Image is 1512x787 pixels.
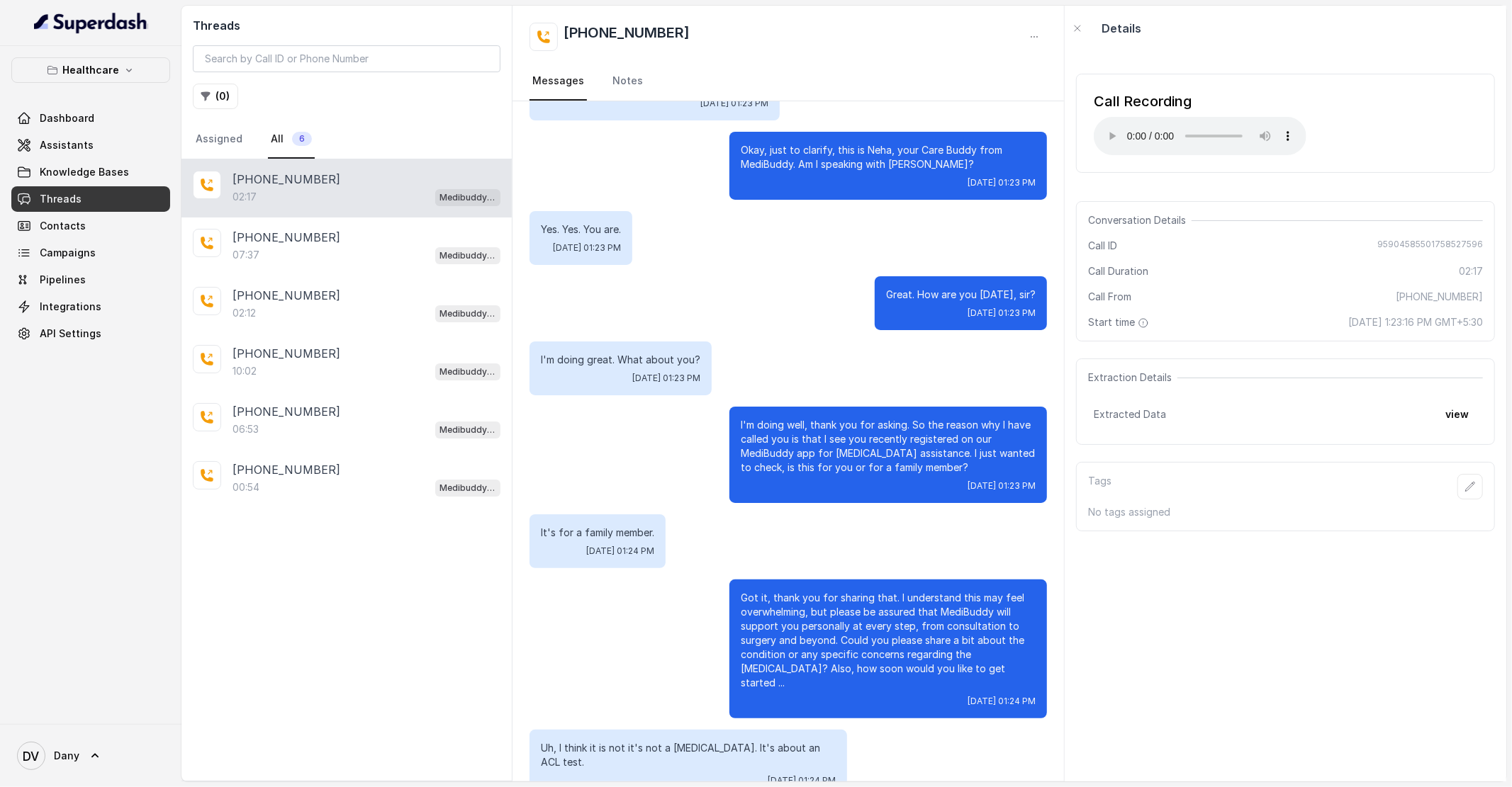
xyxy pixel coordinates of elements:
a: Campaigns [11,240,170,266]
span: [PHONE_NUMBER] [1396,290,1483,304]
span: [DATE] 01:23 PM [632,373,700,384]
span: [DATE] 01:23 PM [700,98,768,109]
a: Threads [11,186,170,212]
p: Medibuddy Support Assistant [439,423,496,437]
p: 10:02 [233,364,257,378]
p: No tags assigned [1088,505,1483,519]
p: [PHONE_NUMBER] [233,229,340,246]
span: [DATE] 01:23 PM [553,242,621,254]
span: Call ID [1088,239,1117,253]
a: API Settings [11,321,170,346]
p: Uh, I think it is not it's not a [MEDICAL_DATA]. It's about an ACL test. [541,741,836,769]
p: Medibuddy Support Assistant [439,481,496,495]
span: [DATE] 1:23:16 PM GMT+5:30 [1348,315,1483,329]
p: Healthcare [62,62,119,79]
a: Assigned [193,120,245,159]
p: [PHONE_NUMBER] [233,287,340,304]
p: Medibuddy Support Assistant [439,191,496,205]
span: Campaigns [40,246,96,260]
p: [PHONE_NUMBER] [233,171,340,188]
span: 6 [292,132,312,146]
span: Extraction Details [1088,370,1177,385]
button: Healthcare [11,57,170,83]
a: Notes [610,62,646,101]
span: [DATE] 01:24 PM [586,545,654,557]
button: view [1437,402,1477,427]
p: Okay, just to clarify, this is Neha, your Care Buddy from MediBuddy. Am I speaking with [PERSON_N... [741,143,1036,171]
a: Integrations [11,294,170,319]
span: Call Duration [1088,264,1148,278]
span: Threads [40,192,82,206]
a: Dashboard [11,106,170,131]
audio: Your browser does not support the audio element. [1094,117,1306,155]
p: Yes. Yes. You are. [541,222,621,237]
span: Conversation Details [1088,213,1192,227]
p: [PHONE_NUMBER] [233,403,340,420]
p: Medibuddy Support Assistant [439,365,496,379]
a: Messages [530,62,587,101]
p: 00:54 [233,480,259,494]
p: [PHONE_NUMBER] [233,461,340,478]
span: 95904585501758527596 [1377,239,1483,253]
span: [DATE] 01:23 PM [968,307,1036,319]
div: Call Recording [1094,91,1306,111]
span: Integrations [40,300,101,314]
span: Dashboard [40,111,94,125]
span: Contacts [40,219,86,233]
p: 07:37 [233,248,259,262]
span: Extracted Data [1094,407,1166,421]
span: [DATE] 01:23 PM [968,480,1036,492]
nav: Tabs [193,120,500,159]
button: (0) [193,84,238,109]
h2: Threads [193,17,500,34]
p: 02:17 [233,190,257,204]
p: 02:12 [233,306,256,320]
nav: Tabs [530,62,1047,101]
span: Call From [1088,290,1131,304]
span: [DATE] 01:24 PM [768,775,836,786]
a: Assistants [11,132,170,158]
span: 02:17 [1459,264,1483,278]
span: Assistants [40,138,94,152]
text: DV [23,749,40,764]
p: Great. How are you [DATE], sir? [886,288,1036,302]
p: Tags [1088,474,1111,499]
a: All6 [268,120,315,159]
span: [DATE] 01:23 PM [968,177,1036,188]
span: Start time [1088,315,1152,329]
span: Dany [54,749,79,763]
h2: [PHONE_NUMBER] [564,23,690,51]
p: I'm doing great. What about you? [541,353,700,367]
span: API Settings [40,327,101,341]
span: Pipelines [40,273,86,287]
a: Pipelines [11,267,170,293]
a: Dany [11,736,170,776]
p: [PHONE_NUMBER] [233,345,340,362]
p: Medibuddy Support Assistant [439,307,496,321]
p: I'm doing well, thank you for asking. So the reason why I have called you is that I see you recen... [741,418,1036,475]
input: Search by Call ID or Phone Number [193,45,500,72]
p: Medibuddy Support Assistant [439,249,496,263]
span: Knowledge Bases [40,165,129,179]
a: Knowledge Bases [11,159,170,185]
p: 06:53 [233,422,259,436]
img: light.svg [34,11,148,34]
p: It's for a family member. [541,526,654,540]
p: Details [1102,20,1141,37]
p: Got it, thank you for sharing that. I understand this may feel overwhelming, but please be assure... [741,591,1036,690]
span: [DATE] 01:24 PM [968,696,1036,707]
a: Contacts [11,213,170,239]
